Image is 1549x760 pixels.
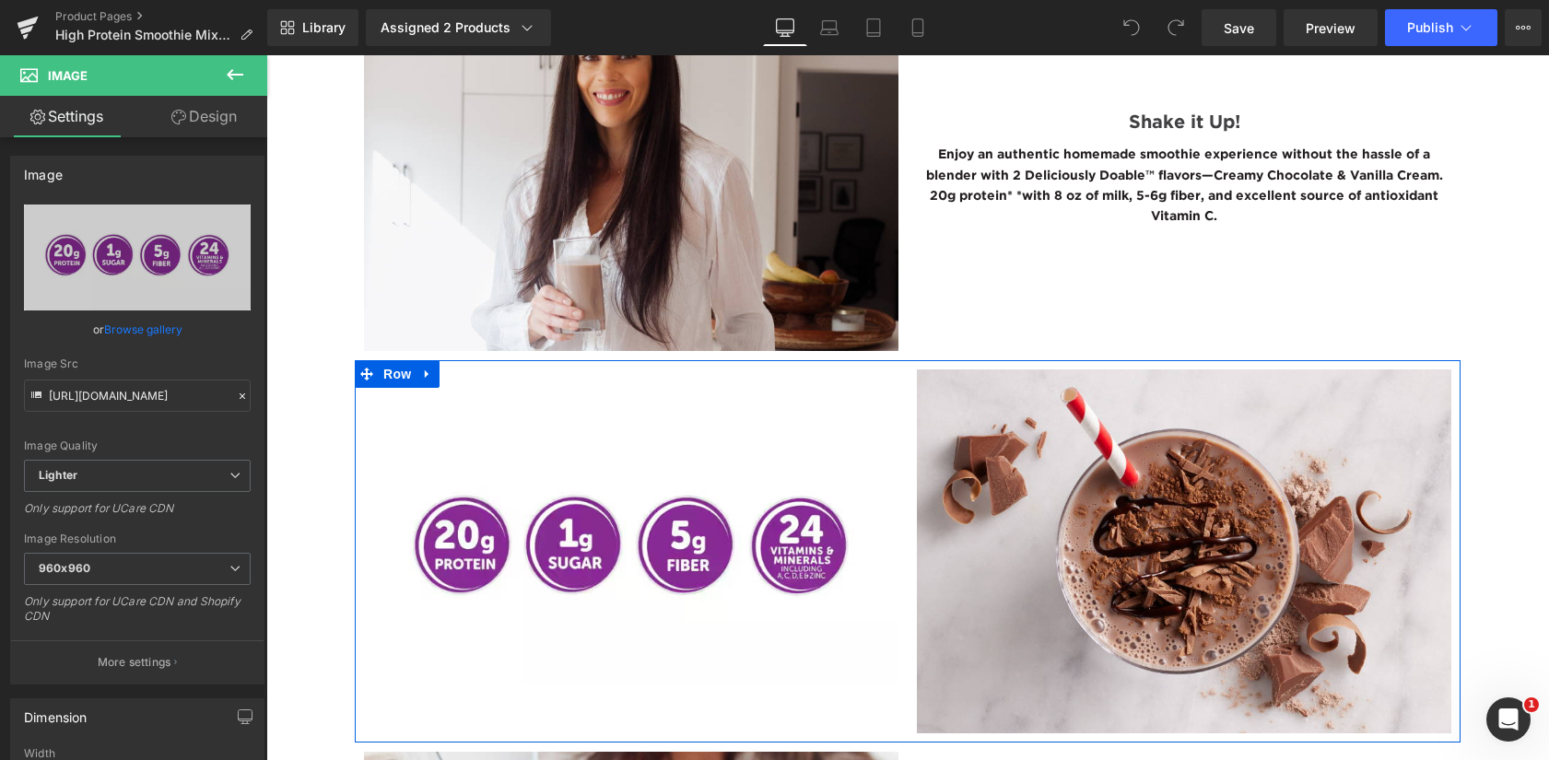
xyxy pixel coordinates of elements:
iframe: To enrich screen reader interactions, please activate Accessibility in Grammarly extension settings [266,55,1549,760]
img: 10g protein, 4-5g fiber,24 vitamins and minerals including A,C,D,E & zinc:, gluten free [98,362,632,629]
div: Image Src [24,357,251,370]
button: Undo [1113,9,1150,46]
p: More settings [98,654,171,671]
div: Only support for UCare CDN and Shopify CDN [24,594,251,636]
h5: Shake it Up! [651,54,1185,80]
a: Preview [1284,9,1378,46]
a: Mobile [896,9,940,46]
a: Expand / Collapse [149,305,173,333]
span: Image [48,68,88,83]
img: Product and lifestyle image of Strawberries and Cream [651,314,1185,678]
span: Preview [1306,18,1355,38]
a: New Library [267,9,358,46]
div: or [24,320,251,339]
span: Save [1224,18,1254,38]
a: Laptop [807,9,851,46]
a: Product Pages [55,9,267,24]
div: Assigned 2 Products [381,18,536,37]
button: Publish [1385,9,1497,46]
span: 1 [1524,697,1539,712]
b: 960x960 [39,561,90,575]
b: Lighter [39,468,77,482]
iframe: Intercom live chat [1486,697,1531,742]
a: Tablet [851,9,896,46]
div: Image Quality [24,439,251,452]
div: Only support for UCare CDN [24,501,251,528]
button: More [1505,9,1542,46]
button: Redo [1157,9,1194,46]
input: Link [24,380,251,412]
span: High Protein Smoothie Mixes 2 - recharge format [55,28,232,42]
span: Row [112,305,149,333]
div: Image Resolution [24,532,251,545]
div: Dimension [24,699,88,725]
p: Enjoy an authentic homemade smoothie experience without the hassle of a blender with 2 Deliciousl... [651,89,1185,172]
a: Browse gallery [104,313,182,345]
span: Publish [1407,20,1453,35]
a: Design [137,96,271,137]
a: Desktop [763,9,807,46]
button: More settings [11,640,264,684]
div: Width [24,747,251,760]
div: Image [24,157,63,182]
span: Library [302,19,346,36]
